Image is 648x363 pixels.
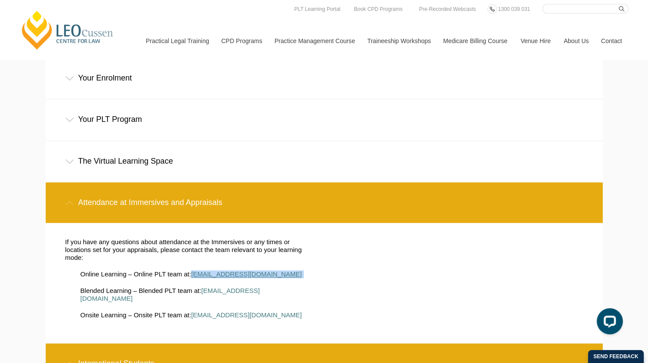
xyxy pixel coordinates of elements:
[46,58,603,98] div: Your Enrolment
[81,270,191,278] span: Online Learning – Online PLT team at:
[292,4,342,14] a: PLT Learning Portal
[417,4,478,14] a: Pre-Recorded Webcasts
[20,10,116,50] a: [PERSON_NAME] Centre for Law
[81,287,201,294] span: Blended Learning – Blended PLT team at:
[46,99,603,140] div: Your PLT Program
[191,311,302,319] a: [EMAIL_ADDRESS][DOMAIN_NAME]
[498,6,530,12] span: 1300 039 031
[268,22,361,60] a: Practice Management Course
[496,4,532,14] a: 1300 039 031
[215,22,268,60] a: CPD Programs
[139,22,215,60] a: Practical Legal Training
[361,22,436,60] a: Traineeship Workshops
[81,287,260,302] a: [EMAIL_ADDRESS][DOMAIN_NAME]
[590,305,626,341] iframe: LiveChat chat widget
[557,22,594,60] a: About Us
[514,22,557,60] a: Venue Hire
[191,270,302,278] a: [EMAIL_ADDRESS][DOMAIN_NAME]
[352,4,404,14] a: Book CPD Programs
[65,238,302,261] span: If you have any questions about attendance at the Immersives or any times or locations set for yo...
[46,182,603,223] div: Attendance at Immersives and Appraisals
[436,22,514,60] a: Medicare Billing Course
[594,22,628,60] a: Contact
[81,311,191,319] span: Onsite Learning – Onsite PLT team at:
[46,141,603,181] div: The Virtual Learning Space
